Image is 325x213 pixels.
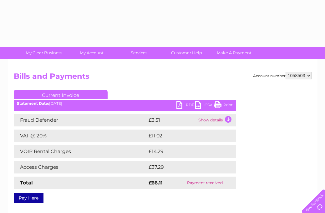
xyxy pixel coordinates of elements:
td: VAT @ 20% [14,130,147,142]
a: Current Invoice [14,90,108,99]
td: Show details [197,114,236,126]
td: VOIP Rental Charges [14,145,147,158]
a: Pay Here [14,193,43,203]
td: £11.02 [147,130,222,142]
a: Customer Help [161,47,212,59]
div: Account number [253,72,312,79]
td: £14.29 [147,145,223,158]
b: Statement Date: [17,101,49,106]
strong: Total [20,180,33,186]
a: Print [214,101,233,110]
a: PDF [176,101,195,110]
a: Make A Payment [208,47,260,59]
td: Fraud Defender [14,114,147,126]
strong: £66.11 [149,180,163,186]
a: My Account [66,47,117,59]
td: £37.29 [147,161,223,173]
div: [DATE] [14,101,236,106]
a: CSV [195,101,214,110]
a: Services [113,47,165,59]
h2: Bills and Payments [14,72,312,84]
td: Payment received [174,177,236,189]
td: Access Charges [14,161,147,173]
td: £3.51 [147,114,197,126]
a: My Clear Business [18,47,70,59]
